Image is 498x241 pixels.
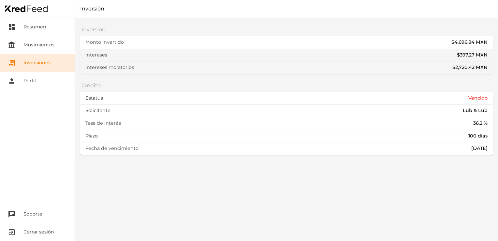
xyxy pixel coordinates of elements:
i: exit_to_app [8,228,16,236]
div: Vencido [468,95,488,102]
label: Intereses moratorios [85,64,137,71]
i: chat [8,210,16,218]
div: Lub & Lub [463,107,488,114]
label: Fecha de vencimiento [85,145,141,152]
div: [DATE] [471,145,488,152]
h2: Inversión [80,23,493,36]
i: dashboard [8,23,16,31]
label: Solicitante [85,107,113,114]
img: Home [5,6,48,12]
h1: Inversión [75,5,498,13]
label: Monto invertido [85,39,126,46]
h2: Crédito [80,79,493,92]
i: account_balance [8,41,16,49]
i: receipt_long [8,59,16,67]
div: $4,696.84 MXN [451,39,488,46]
label: Plazo [85,133,100,140]
label: Intereses [85,52,110,59]
div: 36.2 % [473,120,488,127]
div: $2,720.42 MXN [452,64,488,71]
div: $397.27 MXN [457,52,488,59]
div: 100 días [468,133,488,140]
label: Tasa de interés [85,120,124,127]
i: person [8,77,16,85]
label: Estatus [85,95,106,102]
